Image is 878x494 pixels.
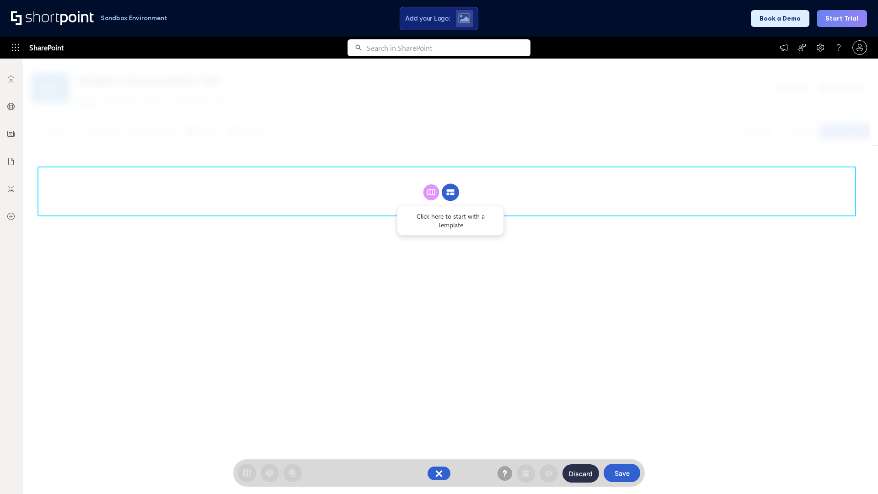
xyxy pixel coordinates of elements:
[751,10,809,27] button: Book a Demo
[29,37,64,59] span: SharePoint
[604,464,640,482] button: Save
[817,10,867,27] button: Start Trial
[832,450,878,494] iframe: Chat Widget
[405,14,450,22] span: Add your Logo:
[458,13,470,23] img: Upload logo
[101,16,167,21] h1: Sandbox Environment
[562,464,599,483] button: Discard
[367,39,530,56] input: Search in SharePoint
